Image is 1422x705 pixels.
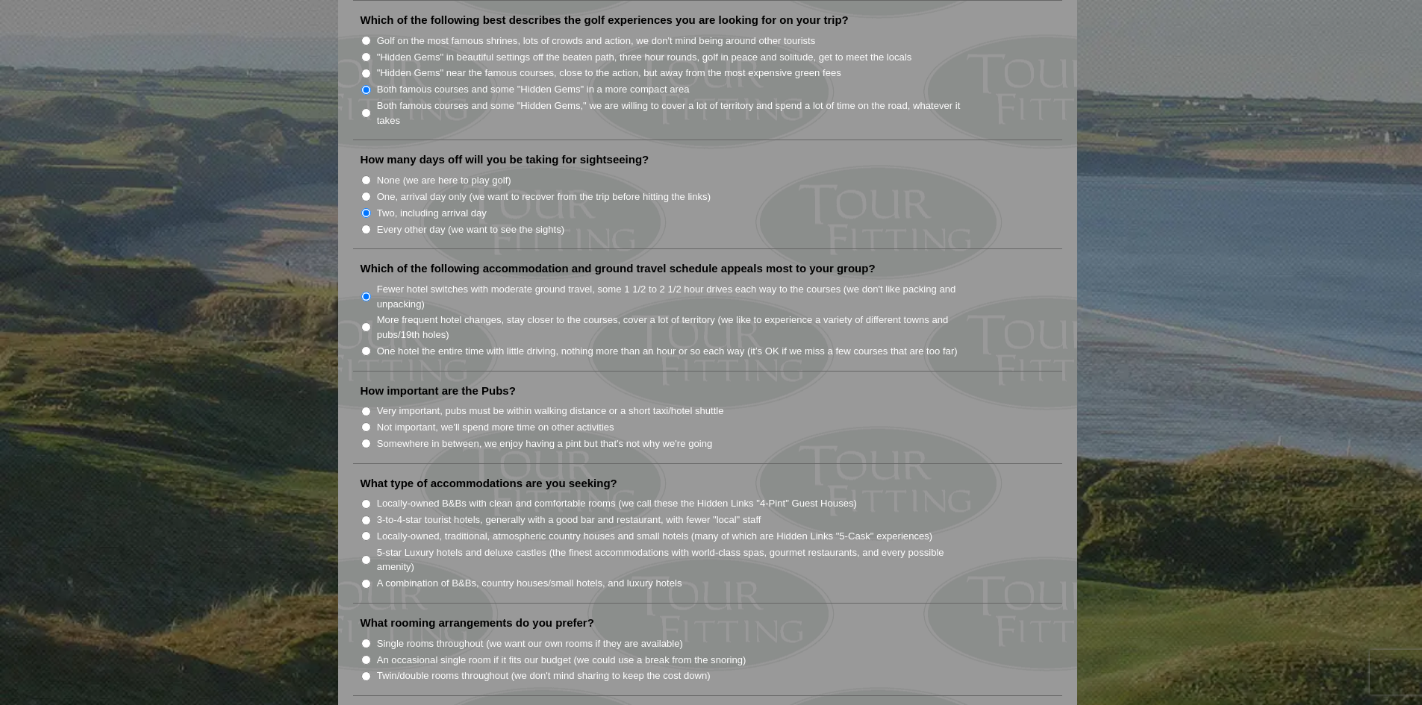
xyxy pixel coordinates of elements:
label: How important are the Pubs? [361,383,516,398]
label: Both famous courses and some "Hidden Gems" in a more compact area [377,82,690,97]
label: 3-to-4-star tourist hotels, generally with a good bar and restaurant, with fewer "local" staff [377,513,761,527]
label: Two, including arrival day [377,206,487,221]
label: A combination of B&Bs, country houses/small hotels, and luxury hotels [377,576,682,591]
label: Locally-owned, traditional, atmospheric country houses and small hotels (many of which are Hidden... [377,529,933,544]
label: Twin/double rooms throughout (we don't mind sharing to keep the cost down) [377,668,711,683]
label: Somewhere in between, we enjoy having a pint but that's not why we're going [377,436,713,451]
label: Locally-owned B&Bs with clean and comfortable rooms (we call these the Hidden Links "4-Pint" Gues... [377,496,857,511]
label: Not important, we'll spend more time on other activities [377,420,614,435]
label: None (we are here to play golf) [377,173,511,188]
label: Both famous courses and some "Hidden Gems," we are willing to cover a lot of territory and spend ... [377,98,977,128]
label: "Hidden Gems" in beautiful settings off the beaten path, three hour rounds, golf in peace and sol... [377,50,912,65]
label: One hotel the entire time with little driving, nothing more than an hour or so each way (it’s OK ... [377,344,958,359]
label: More frequent hotel changes, stay closer to the courses, cover a lot of territory (we like to exp... [377,313,977,342]
label: One, arrival day only (we want to recover from the trip before hitting the links) [377,189,711,204]
label: Golf on the most famous shrines, lots of crowds and action, we don't mind being around other tour... [377,34,816,48]
label: "Hidden Gems" near the famous courses, close to the action, but away from the most expensive gree... [377,66,841,81]
label: 5-star Luxury hotels and deluxe castles (the finest accommodations with world-class spas, gourmet... [377,545,977,574]
label: What type of accommodations are you seeking? [361,476,617,491]
label: How many days off will you be taking for sightseeing? [361,152,649,167]
label: An occasional single room if it fits our budget (we could use a break from the snoring) [377,653,746,668]
label: Fewer hotel switches with moderate ground travel, some 1 1/2 to 2 1/2 hour drives each way to the... [377,282,977,311]
label: Which of the following best describes the golf experiences you are looking for on your trip? [361,13,849,28]
label: Which of the following accommodation and ground travel schedule appeals most to your group? [361,261,876,276]
label: Very important, pubs must be within walking distance or a short taxi/hotel shuttle [377,404,724,419]
label: Every other day (we want to see the sights) [377,222,564,237]
label: What rooming arrangements do you prefer? [361,615,594,630]
label: Single rooms throughout (we want our own rooms if they are available) [377,636,683,651]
